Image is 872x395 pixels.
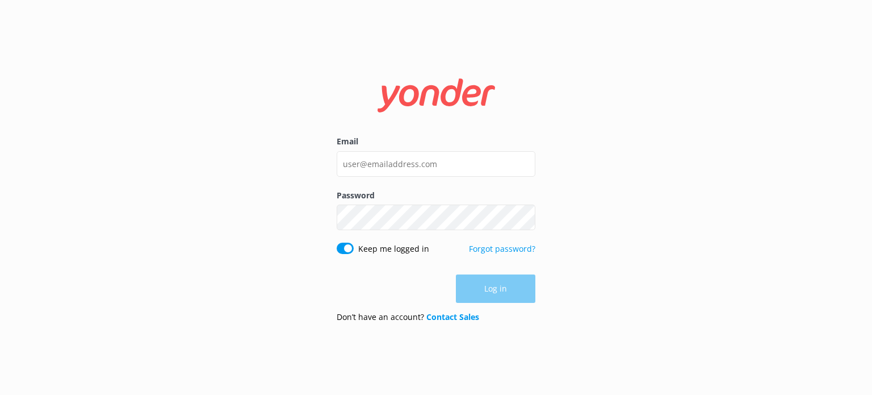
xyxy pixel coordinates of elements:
label: Keep me logged in [358,243,429,255]
p: Don’t have an account? [337,311,479,323]
label: Password [337,189,535,202]
a: Forgot password? [469,243,535,254]
label: Email [337,135,535,148]
a: Contact Sales [426,311,479,322]
input: user@emailaddress.com [337,151,535,177]
button: Show password [513,206,535,229]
